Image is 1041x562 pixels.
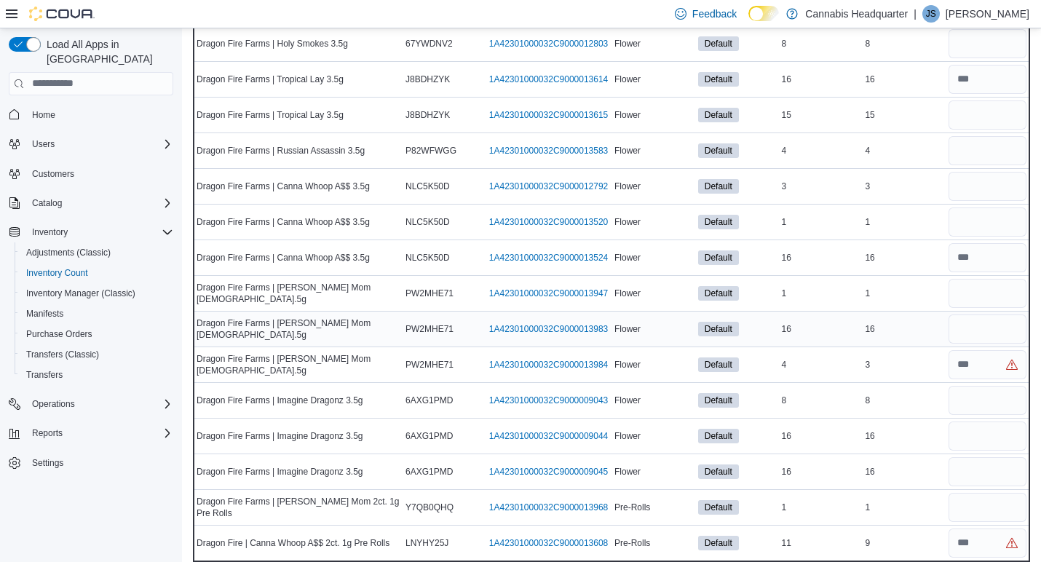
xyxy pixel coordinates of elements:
[197,181,370,192] span: Dragon Fire Farms | Canna Whoop A$$ 3.5g
[26,165,80,183] a: Customers
[489,74,609,85] a: 1A42301000032C9000013614
[705,215,732,229] span: Default
[489,359,609,371] a: 1A42301000032C9000013984
[405,252,450,264] span: NLC5K50D
[26,424,173,442] span: Reports
[862,427,946,445] div: 16
[614,430,641,442] span: Flower
[705,394,732,407] span: Default
[705,37,732,50] span: Default
[9,98,173,512] nav: Complex example
[32,427,63,439] span: Reports
[20,285,141,302] a: Inventory Manager (Classic)
[862,285,946,302] div: 1
[705,501,732,514] span: Default
[914,5,917,23] p: |
[489,395,609,406] a: 1A42301000032C9000009043
[41,37,173,66] span: Load All Apps in [GEOGRAPHIC_DATA]
[862,106,946,124] div: 15
[614,466,641,478] span: Flower
[26,223,74,241] button: Inventory
[614,359,641,371] span: Flower
[698,322,739,336] span: Default
[705,180,732,193] span: Default
[862,463,946,480] div: 16
[405,38,453,50] span: 67YWDNV2
[20,325,98,343] a: Purchase Orders
[197,109,344,121] span: Dragon Fire Farms | Tropical Lay 3.5g
[32,457,63,469] span: Settings
[862,35,946,52] div: 8
[3,452,179,473] button: Settings
[489,252,609,264] a: 1A42301000032C9000013524
[26,135,60,153] button: Users
[197,252,370,264] span: Dragon Fire Farms | Canna Whoop A$$ 3.5g
[20,325,173,343] span: Purchase Orders
[779,356,863,373] div: 4
[26,424,68,442] button: Reports
[20,366,173,384] span: Transfers
[779,213,863,231] div: 1
[779,142,863,159] div: 4
[779,106,863,124] div: 15
[862,499,946,516] div: 1
[698,143,739,158] span: Default
[405,181,450,192] span: NLC5K50D
[946,5,1029,23] p: [PERSON_NAME]
[779,392,863,409] div: 8
[26,369,63,381] span: Transfers
[197,74,344,85] span: Dragon Fire Farms | Tropical Lay 3.5g
[197,537,389,549] span: Dragon Fire | Canna Whoop A$$ 2ct. 1g Pre Rolls
[26,349,99,360] span: Transfers (Classic)
[26,135,173,153] span: Users
[20,366,68,384] a: Transfers
[405,288,454,299] span: PW2MHE71
[405,466,453,478] span: 6AXG1PMD
[20,244,116,261] a: Adjustments (Classic)
[698,108,739,122] span: Default
[698,464,739,479] span: Default
[614,181,641,192] span: Flower
[779,463,863,480] div: 16
[405,74,450,85] span: J8BDHZYK
[15,242,179,263] button: Adjustments (Classic)
[20,305,173,322] span: Manifests
[698,286,739,301] span: Default
[862,392,946,409] div: 8
[748,21,749,22] span: Dark Mode
[862,213,946,231] div: 1
[405,216,450,228] span: NLC5K50D
[705,144,732,157] span: Default
[15,324,179,344] button: Purchase Orders
[26,454,69,472] a: Settings
[20,285,173,302] span: Inventory Manager (Classic)
[748,6,779,21] input: Dark Mode
[705,251,732,264] span: Default
[779,499,863,516] div: 1
[3,394,179,414] button: Operations
[405,502,454,513] span: Y7QB0QHQ
[614,74,641,85] span: Flower
[15,304,179,324] button: Manifests
[779,71,863,88] div: 16
[489,145,609,157] a: 1A42301000032C9000013583
[698,250,739,265] span: Default
[26,247,111,258] span: Adjustments (Classic)
[614,145,641,157] span: Flower
[489,323,609,335] a: 1A42301000032C9000013983
[29,7,95,21] img: Cova
[26,194,68,212] button: Catalog
[15,283,179,304] button: Inventory Manager (Classic)
[489,109,609,121] a: 1A42301000032C9000013615
[405,430,453,442] span: 6AXG1PMD
[698,429,739,443] span: Default
[779,35,863,52] div: 8
[405,537,448,549] span: LNYHY25J
[15,263,179,283] button: Inventory Count
[32,398,75,410] span: Operations
[32,168,74,180] span: Customers
[15,365,179,385] button: Transfers
[614,216,641,228] span: Flower
[705,73,732,86] span: Default
[489,181,609,192] a: 1A42301000032C9000012792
